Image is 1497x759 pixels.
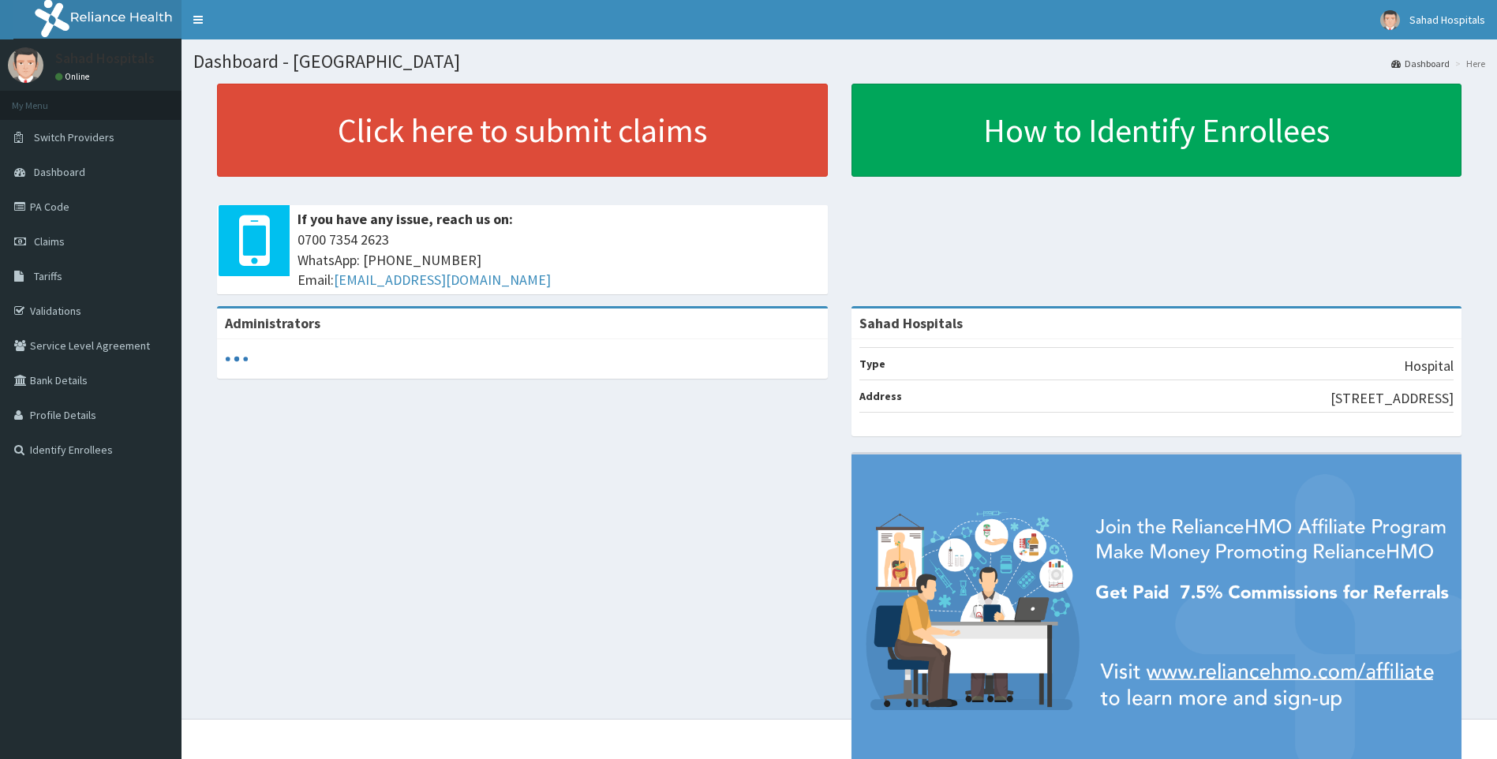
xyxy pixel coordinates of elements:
p: Sahad Hospitals [55,51,155,65]
a: Click here to submit claims [217,84,828,177]
img: User Image [8,47,43,83]
span: Tariffs [34,269,62,283]
a: How to Identify Enrollees [851,84,1462,177]
p: [STREET_ADDRESS] [1330,388,1454,409]
p: Hospital [1404,356,1454,376]
svg: audio-loading [225,347,249,371]
strong: Sahad Hospitals [859,314,963,332]
img: User Image [1380,10,1400,30]
b: If you have any issue, reach us on: [298,210,513,228]
a: Online [55,71,93,82]
b: Address [859,389,902,403]
b: Administrators [225,314,320,332]
span: Claims [34,234,65,249]
span: Switch Providers [34,130,114,144]
span: Sahad Hospitals [1409,13,1485,27]
span: 0700 7354 2623 WhatsApp: [PHONE_NUMBER] Email: [298,230,820,290]
h1: Dashboard - [GEOGRAPHIC_DATA] [193,51,1485,72]
a: Dashboard [1391,57,1450,70]
a: [EMAIL_ADDRESS][DOMAIN_NAME] [334,271,551,289]
span: Dashboard [34,165,85,179]
li: Here [1451,57,1485,70]
b: Type [859,357,885,371]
